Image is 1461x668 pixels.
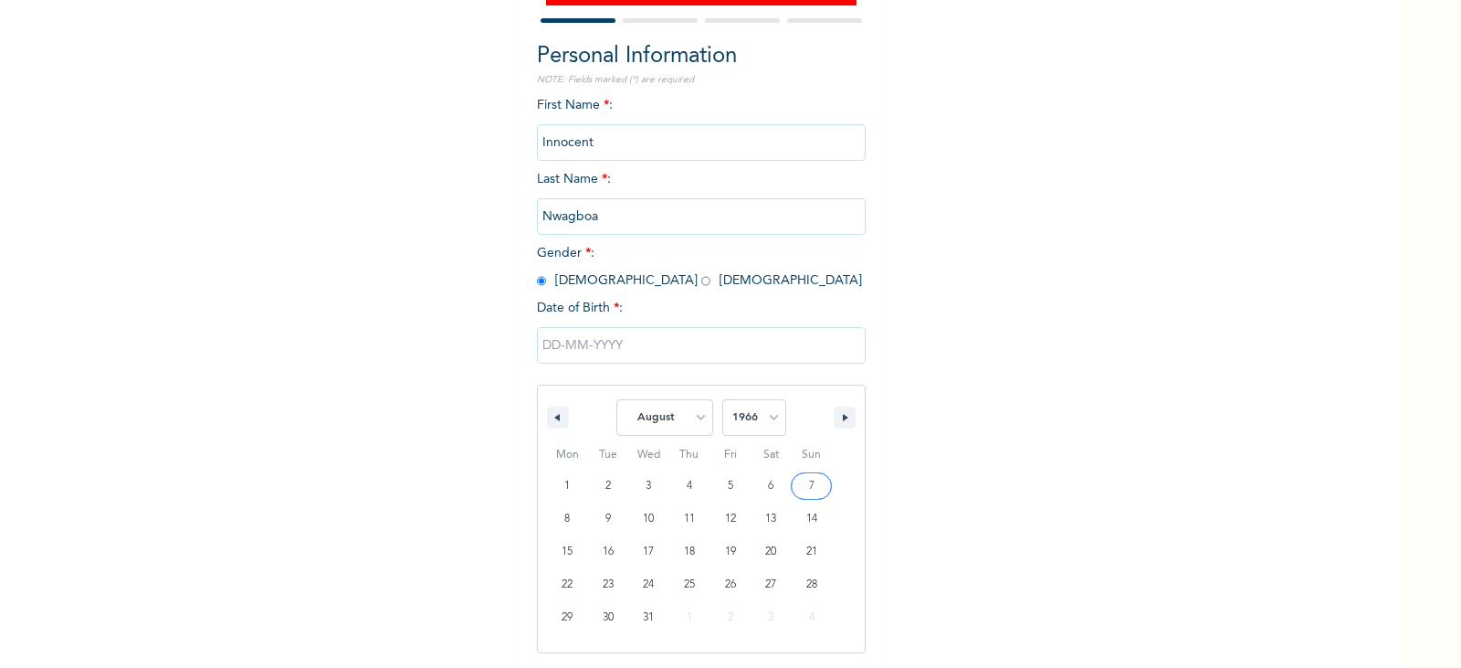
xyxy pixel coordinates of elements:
span: First Name : [537,99,866,149]
span: Fri [709,440,751,470]
span: 4 [687,470,692,503]
span: 18 [684,535,695,568]
button: 21 [791,535,832,568]
span: 9 [605,503,611,535]
span: 1 [564,470,570,503]
span: 27 [765,568,776,601]
button: 12 [709,503,751,535]
span: 24 [643,568,654,601]
button: 4 [669,470,710,503]
button: 5 [709,470,751,503]
span: 5 [728,470,733,503]
span: 16 [603,535,614,568]
p: NOTE: Fields marked (*) are required [537,73,866,87]
span: 19 [725,535,736,568]
span: Sun [791,440,832,470]
button: 2 [588,470,629,503]
span: Last Name : [537,173,866,223]
span: 31 [643,601,654,634]
button: 1 [547,470,588,503]
span: Sat [751,440,792,470]
button: 19 [709,535,751,568]
span: 25 [684,568,695,601]
h2: Personal Information [537,40,866,73]
span: 22 [562,568,573,601]
span: 21 [806,535,817,568]
span: 13 [765,503,776,535]
button: 11 [669,503,710,535]
button: 17 [628,535,669,568]
span: 15 [562,535,573,568]
button: 14 [791,503,832,535]
span: 14 [806,503,817,535]
button: 30 [588,601,629,634]
span: 26 [725,568,736,601]
span: 29 [562,601,573,634]
button: 10 [628,503,669,535]
span: 12 [725,503,736,535]
span: 7 [809,470,815,503]
span: 20 [765,535,776,568]
button: 6 [751,470,792,503]
button: 26 [709,568,751,601]
input: DD-MM-YYYY [537,327,866,364]
span: 8 [564,503,570,535]
span: 28 [806,568,817,601]
input: Enter your first name [537,124,866,161]
span: 17 [643,535,654,568]
span: 11 [684,503,695,535]
button: 16 [588,535,629,568]
span: 23 [603,568,614,601]
button: 29 [547,601,588,634]
span: 30 [603,601,614,634]
button: 15 [547,535,588,568]
button: 27 [751,568,792,601]
button: 24 [628,568,669,601]
button: 13 [751,503,792,535]
button: 25 [669,568,710,601]
button: 9 [588,503,629,535]
span: Gender : [DEMOGRAPHIC_DATA] [DEMOGRAPHIC_DATA] [537,247,862,287]
button: 28 [791,568,832,601]
span: 10 [643,503,654,535]
span: 6 [768,470,773,503]
input: Enter your last name [537,198,866,235]
button: 22 [547,568,588,601]
span: Thu [669,440,710,470]
span: Wed [628,440,669,470]
button: 7 [791,470,832,503]
span: 3 [646,470,651,503]
button: 8 [547,503,588,535]
span: 2 [605,470,611,503]
button: 20 [751,535,792,568]
button: 18 [669,535,710,568]
button: 3 [628,470,669,503]
span: Date of Birth : [537,299,623,318]
button: 31 [628,601,669,634]
span: Mon [547,440,588,470]
span: Tue [588,440,629,470]
button: 23 [588,568,629,601]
